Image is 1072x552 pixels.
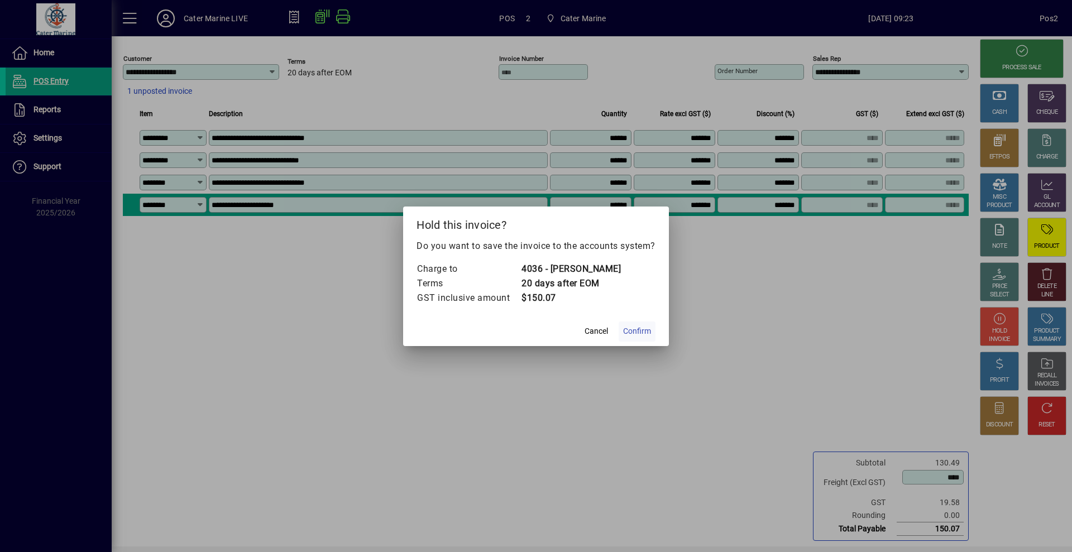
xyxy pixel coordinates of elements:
button: Cancel [578,321,614,342]
p: Do you want to save the invoice to the accounts system? [417,239,655,253]
td: 20 days after EOM [521,276,621,291]
span: Cancel [585,325,608,337]
h2: Hold this invoice? [403,207,669,239]
button: Confirm [619,321,655,342]
td: Terms [417,276,521,291]
td: GST inclusive amount [417,291,521,305]
td: Charge to [417,262,521,276]
td: $150.07 [521,291,621,305]
span: Confirm [623,325,651,337]
td: 4036 - [PERSON_NAME] [521,262,621,276]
